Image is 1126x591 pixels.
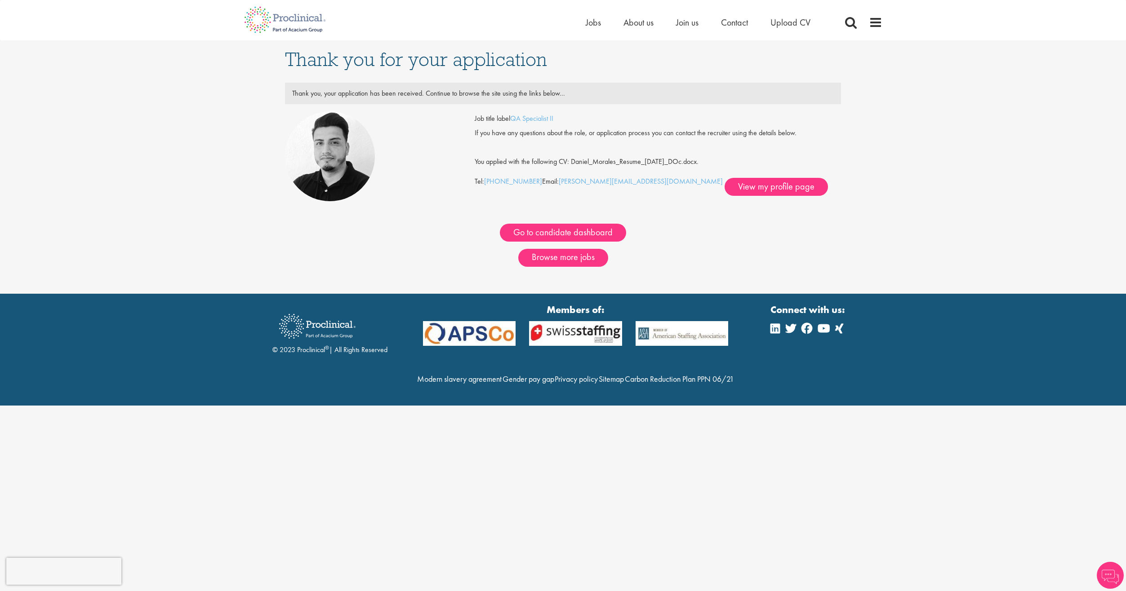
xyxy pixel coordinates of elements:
strong: Connect with us: [770,303,847,317]
img: APSCo [629,321,735,346]
a: Modern slavery agreement [417,374,502,384]
sup: ® [325,344,329,351]
a: Browse more jobs [518,249,608,267]
strong: Members of: [423,303,729,317]
a: Jobs [586,17,601,28]
a: About us [623,17,654,28]
a: Privacy policy [555,374,598,384]
a: View my profile page [725,178,828,196]
div: Job title label [468,111,848,126]
div: Thank you, your application has been received. Continue to browse the site using the links below... [285,86,841,101]
a: [PHONE_NUMBER] [484,176,542,186]
div: © 2023 Proclinical | All Rights Reserved [272,307,387,355]
div: If you have any questions about the role, or application process you can contact the recruiter us... [468,126,848,140]
img: Anderson Maldonado [285,111,375,201]
a: Contact [721,17,748,28]
img: APSCo [522,321,629,346]
a: Join us [676,17,699,28]
a: [PERSON_NAME][EMAIL_ADDRESS][DOMAIN_NAME] [559,176,723,186]
img: APSCo [416,321,523,346]
div: Tel: Email: [475,111,841,196]
a: QA Specialist II [510,114,553,123]
img: Proclinical Recruitment [272,308,362,345]
a: Sitemap [599,374,624,384]
a: Carbon Reduction Plan PPN 06/21 [625,374,734,384]
a: Go to candidate dashboard [500,224,626,242]
div: You applied with the following CV: Daniel_Morales_Resume_[DATE]_DOc.docx. [468,140,848,169]
span: Thank you for your application [285,47,547,71]
a: Upload CV [770,17,810,28]
iframe: reCAPTCHA [6,558,121,585]
a: Gender pay gap [503,374,554,384]
img: Chatbot [1097,562,1124,589]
